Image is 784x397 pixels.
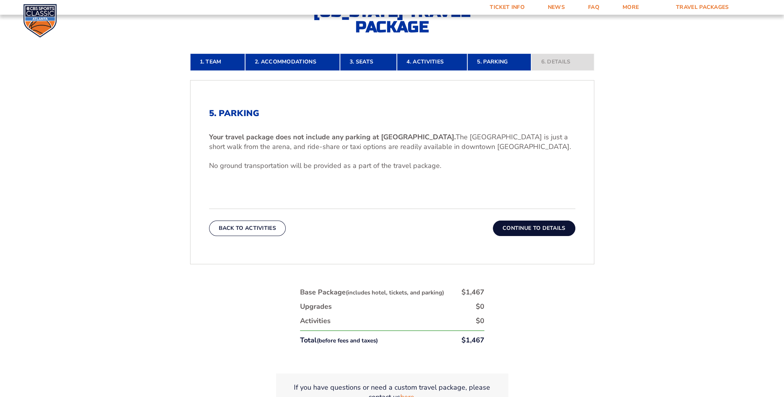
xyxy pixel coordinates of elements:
h2: 5. Parking [209,108,575,118]
div: Upgrades [300,302,332,311]
a: 4. Activities [397,53,467,70]
div: $1,467 [461,287,484,297]
p: The [GEOGRAPHIC_DATA] is just a short walk from the arena, and ride-share or taxi options are rea... [209,132,575,152]
b: Your travel package does not include any parking at [GEOGRAPHIC_DATA]. [209,132,456,142]
small: (includes hotel, tickets, and parking) [346,289,444,296]
div: Total [300,335,378,345]
button: Back To Activities [209,221,286,236]
p: No ground transportation will be provided as a part of the travel package. [209,161,575,171]
a: 1. Team [190,53,245,70]
a: 2. Accommodations [245,53,340,70]
div: $1,467 [461,335,484,345]
h2: [US_STATE] Travel Package [307,4,477,35]
button: Continue To Details [493,221,575,236]
small: (before fees and taxes) [317,337,378,344]
a: 3. Seats [340,53,397,70]
div: Activities [300,316,331,326]
div: $0 [476,302,484,311]
div: Base Package [300,287,444,297]
img: CBS Sports Classic [23,4,57,38]
div: $0 [476,316,484,326]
